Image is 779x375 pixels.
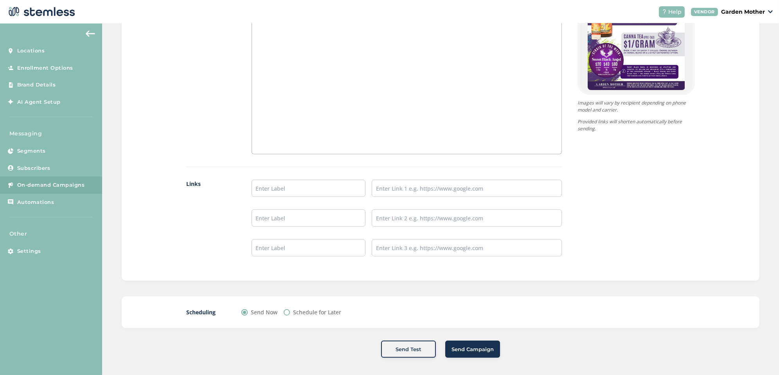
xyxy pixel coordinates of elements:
[372,209,562,227] input: Enter Link 2 e.g. https://www.google.com
[668,8,682,16] span: Help
[452,346,494,353] span: Send Campaign
[17,147,46,155] span: Segments
[721,8,765,16] p: Garden Mother
[691,8,718,16] div: VENDOR
[17,64,73,72] span: Enrollment Options
[381,341,436,358] button: Send Test
[86,31,95,37] img: icon-arrow-back-accent-c549486e.svg
[252,209,366,227] input: Enter Label
[578,118,695,132] p: Provided links will shorten automatically before sending.
[768,10,773,13] img: icon_down-arrow-small-66adaf34.svg
[372,239,562,256] input: Enter Link 3 e.g. https://www.google.com
[372,180,562,197] input: Enter Link 1 e.g. https://www.google.com
[186,308,226,316] label: Scheduling
[252,180,366,197] input: Enter Label
[293,308,341,316] label: Schedule for Later
[251,308,277,316] label: Send Now
[396,346,421,353] span: Send Test
[578,99,695,114] p: Images will vary by recipient depending on phone model and carrier.
[17,181,85,189] span: On-demand Campaigns
[252,239,366,256] input: Enter Label
[6,4,75,20] img: logo-dark-0685b13c.svg
[17,164,50,172] span: Subscribers
[740,337,779,375] iframe: Chat Widget
[445,341,500,358] button: Send Campaign
[186,180,236,269] label: Links
[17,81,56,89] span: Brand Details
[17,247,41,255] span: Settings
[662,9,667,14] img: icon-help-white-03924b79.svg
[17,98,61,106] span: AI Agent Setup
[17,198,54,206] span: Automations
[17,47,45,55] span: Locations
